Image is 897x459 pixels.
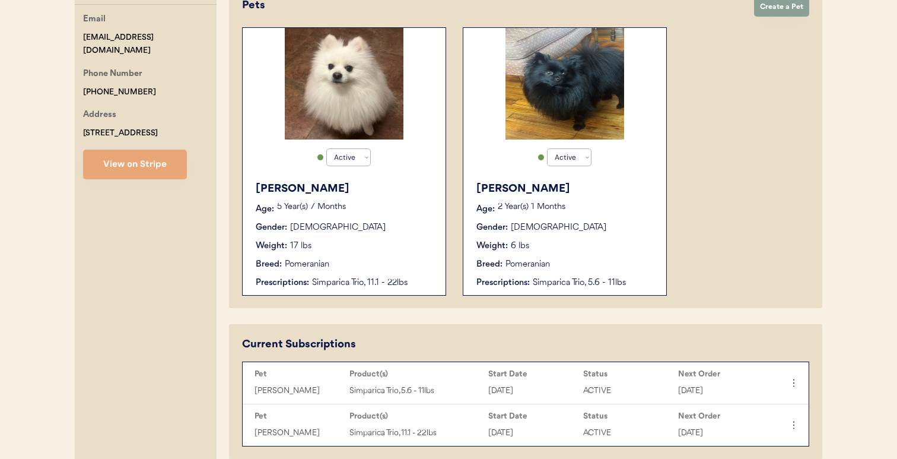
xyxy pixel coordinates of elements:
div: Start Date [488,411,577,421]
div: [PHONE_NUMBER] [83,86,156,99]
div: [DATE] [488,426,577,440]
div: Gender: [256,221,287,234]
div: Phone Number [83,67,142,82]
div: Prescriptions: [256,277,309,289]
div: [PERSON_NAME] [476,181,654,197]
div: Current Subscriptions [242,337,356,353]
p: 5 Year(s) 7 Months [277,203,434,211]
div: [DEMOGRAPHIC_DATA] [290,221,386,234]
div: Pet [255,369,343,379]
div: Simparica Trio, 5.6 - 11lbs [349,384,482,398]
div: Age: [256,203,274,216]
div: [STREET_ADDRESS] [83,126,158,140]
div: Breed: [476,258,502,271]
div: 17 lbs [290,240,311,252]
div: Status [583,369,672,379]
div: Address [83,108,116,123]
div: Pomeranian [285,258,329,271]
div: Prescriptions: [476,277,530,289]
div: Age: [476,203,495,216]
div: Pet [255,411,343,421]
div: [PERSON_NAME] [255,384,343,398]
div: [PERSON_NAME] [255,426,343,440]
img: IMG_1665.jpeg [505,28,624,140]
div: Status [583,411,672,421]
div: [DEMOGRAPHIC_DATA] [511,221,606,234]
p: 2 Year(s) 1 Months [498,203,654,211]
div: Simparica Trio, 11.1 - 22lbs [349,426,482,440]
div: [PERSON_NAME] [256,181,434,197]
button: View on Stripe [83,150,187,179]
img: IMG_4267.jpeg [285,28,403,140]
div: [DATE] [678,384,767,398]
div: [EMAIL_ADDRESS][DOMAIN_NAME] [83,31,217,58]
div: Next Order [678,369,767,379]
div: Product(s) [349,411,482,421]
div: [DATE] [678,426,767,440]
div: Simparica Trio, 11.1 - 22lbs [312,277,434,289]
div: Weight: [476,240,508,252]
div: Email [83,12,106,27]
div: ACTIVE [583,384,672,398]
div: Next Order [678,411,767,421]
div: Product(s) [349,369,482,379]
div: [DATE] [488,384,577,398]
div: 6 lbs [511,240,529,252]
div: ACTIVE [583,426,672,440]
div: Simparica Trio, 5.6 - 11lbs [533,277,654,289]
div: Start Date [488,369,577,379]
div: Pomeranian [505,258,550,271]
div: Weight: [256,240,287,252]
div: Breed: [256,258,282,271]
div: Gender: [476,221,508,234]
